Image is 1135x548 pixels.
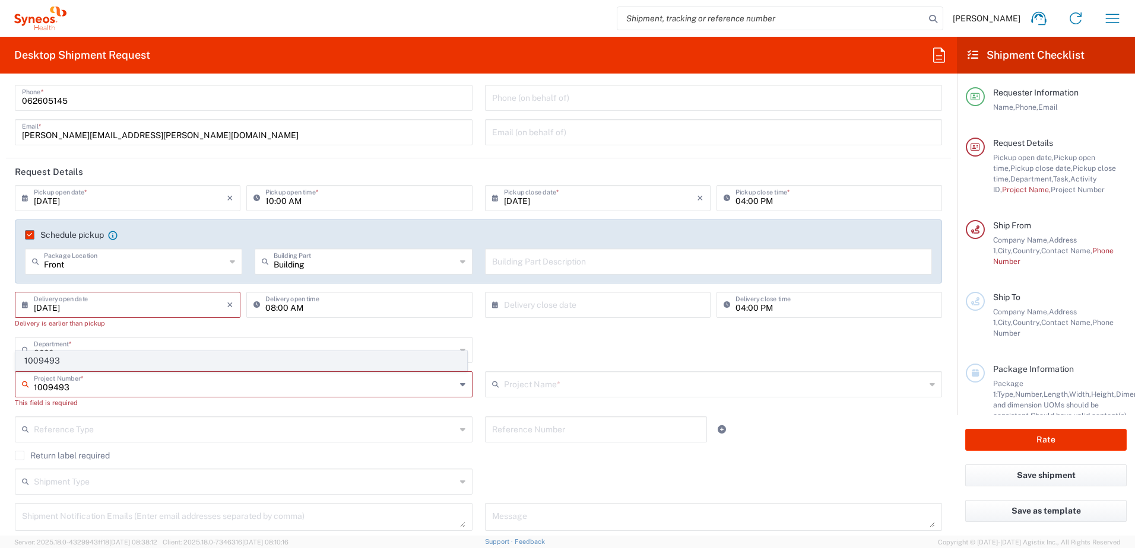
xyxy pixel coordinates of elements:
button: Save as template [965,500,1127,522]
h2: Desktop Shipment Request [14,48,150,62]
span: Email [1038,103,1058,111]
a: Feedback [515,538,545,545]
span: City, [998,246,1013,255]
button: Save shipment [965,464,1127,486]
span: Length, [1044,390,1069,399]
span: Name, [993,103,1015,111]
button: Rate [965,429,1127,451]
span: Department, [1010,174,1053,183]
span: Width, [1069,390,1091,399]
span: Type, [997,390,1015,399]
span: City, [998,318,1013,327]
span: Request Details [993,138,1053,148]
span: Copyright © [DATE]-[DATE] Agistix Inc., All Rights Reserved [938,537,1121,547]
span: 1009493 [16,352,467,370]
div: Delivery is earlier than pickup [15,318,240,329]
span: Ship From [993,221,1031,230]
a: Support [485,538,515,545]
span: Country, [1013,318,1041,327]
span: Package 1: [993,379,1023,399]
i: × [227,295,233,314]
h2: Request Details [15,166,83,178]
span: Number, [1015,390,1044,399]
span: Country, [1013,246,1041,255]
span: Pickup close date, [1010,164,1073,173]
label: Return label required [15,451,110,460]
label: Schedule pickup [25,230,104,240]
span: Client: 2025.18.0-7346316 [163,539,288,546]
span: Company Name, [993,235,1049,244]
span: [DATE] 08:10:16 [242,539,288,546]
span: Company Name, [993,307,1049,316]
h2: Shipment Checklist [968,48,1085,62]
span: Contact Name, [1041,246,1092,255]
a: Add Reference [714,421,730,438]
span: Should have valid content(s) [1031,411,1127,420]
span: Project Name, [1002,185,1051,194]
i: × [697,189,703,208]
span: Ship To [993,292,1020,302]
span: Package Information [993,364,1074,374]
span: Project Number [1051,185,1105,194]
span: [PERSON_NAME] [953,13,1020,24]
span: Server: 2025.18.0-4329943ff18 [14,539,157,546]
span: Height, [1091,390,1116,399]
span: Pickup open date, [993,153,1054,162]
span: Task, [1053,174,1070,183]
i: × [227,189,233,208]
div: This field is required [15,397,473,408]
span: Contact Name, [1041,318,1092,327]
span: Phone, [1015,103,1038,111]
input: Shipment, tracking or reference number [617,7,925,30]
span: [DATE] 08:38:12 [109,539,157,546]
span: Requester Information [993,88,1079,97]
